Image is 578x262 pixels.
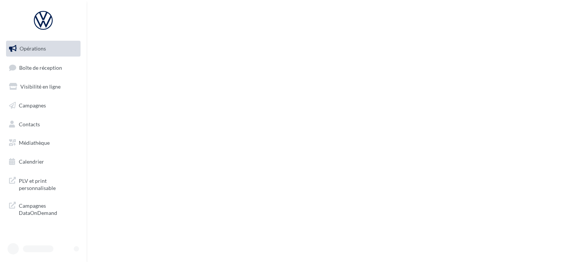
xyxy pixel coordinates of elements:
[20,83,61,90] span: Visibilité en ligne
[5,79,82,95] a: Visibilité en ligne
[5,173,82,195] a: PLV et print personnalisable
[5,116,82,132] a: Contacts
[19,158,44,165] span: Calendrier
[19,121,40,127] span: Contacts
[19,64,62,70] span: Boîte de réception
[19,176,78,192] span: PLV et print personnalisable
[5,41,82,57] a: Opérations
[19,201,78,217] span: Campagnes DataOnDemand
[5,60,82,76] a: Boîte de réception
[19,102,46,109] span: Campagnes
[20,45,46,52] span: Opérations
[5,98,82,113] a: Campagnes
[5,154,82,170] a: Calendrier
[5,135,82,151] a: Médiathèque
[19,139,50,146] span: Médiathèque
[5,198,82,220] a: Campagnes DataOnDemand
